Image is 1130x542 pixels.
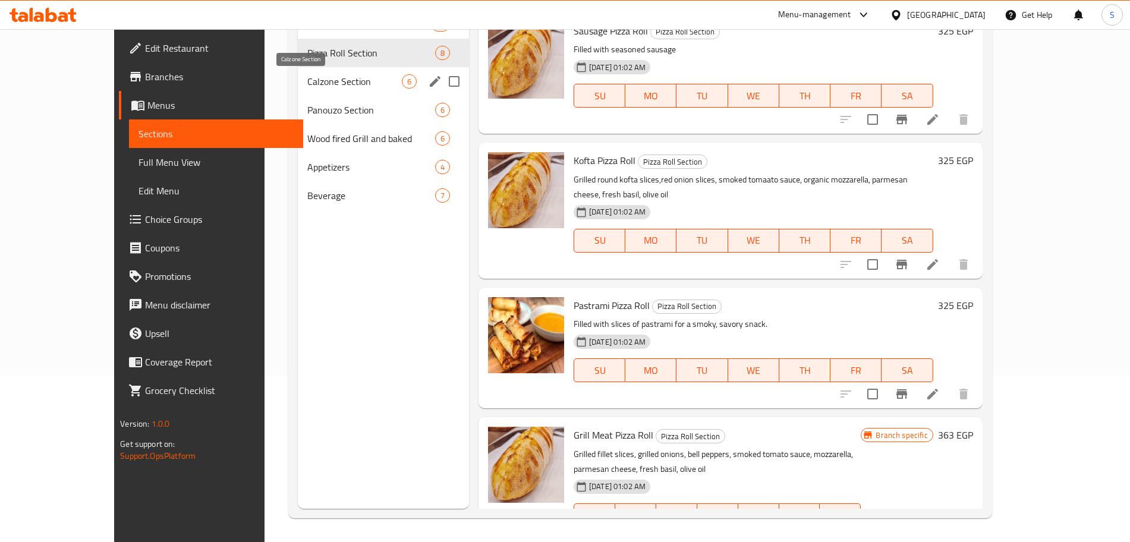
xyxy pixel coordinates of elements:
span: WE [702,506,734,524]
button: FR [779,503,820,527]
button: SA [882,358,933,382]
span: Grocery Checklist [145,383,293,398]
span: TH [784,362,826,379]
span: Select to update [860,252,885,277]
button: TU [676,229,728,253]
button: WE [697,503,738,527]
nav: Menu sections [298,5,469,215]
span: Version: [120,416,149,431]
div: Menu-management [778,8,851,22]
span: [DATE] 01:02 AM [584,206,650,218]
img: Sausage Pizza Roll [488,23,564,99]
div: items [402,74,417,89]
button: FR [830,229,882,253]
button: SA [882,229,933,253]
span: Appetizers [307,160,435,174]
a: Support.OpsPlatform [120,448,196,464]
span: Kofta Pizza Roll [574,152,635,169]
span: SA [886,87,928,105]
a: Full Menu View [129,148,303,177]
div: Pizza Roll Section [656,429,725,443]
span: 4 [436,162,449,173]
span: Upsell [145,326,293,341]
button: TH [779,84,830,108]
span: FR [835,232,877,249]
button: WE [728,358,779,382]
a: Choice Groups [119,205,303,234]
img: Grill Meat Pizza Roll [488,427,564,503]
a: Menu disclaimer [119,291,303,319]
span: Edit Menu [139,184,293,198]
button: edit [426,73,444,90]
div: Pizza Roll Section [638,155,707,169]
span: Calzone Section [307,74,402,89]
div: Wood fired Grill and baked6 [298,124,469,153]
button: Branch-specific-item [887,380,916,408]
button: SU [574,229,625,253]
div: Pizza Roll Section [652,300,722,314]
img: Pastrami Pizza Roll [488,297,564,373]
span: Pizza Roll Section [307,46,435,60]
button: Branch-specific-item [887,105,916,134]
a: Edit Restaurant [119,34,303,62]
button: SA [820,503,861,527]
a: Edit Menu [129,177,303,205]
a: Promotions [119,262,303,291]
span: Wood fired Grill and baked [307,131,435,146]
span: Menu disclaimer [145,298,293,312]
div: Beverage [307,188,435,203]
button: delete [949,250,978,279]
span: [DATE] 01:02 AM [584,481,650,492]
a: Grocery Checklist [119,376,303,405]
span: MO [630,232,672,249]
p: Filled with seasoned sausage [574,42,933,57]
h6: 325 EGP [938,152,973,169]
button: SU [574,503,615,527]
a: Edit menu item [926,257,940,272]
button: TH [738,503,779,527]
a: Edit menu item [926,112,940,127]
p: Filled with slices of pastrami for a smoky, savory snack. [574,317,933,332]
div: Beverage7 [298,181,469,210]
span: MO [630,362,672,379]
button: delete [949,380,978,408]
span: WE [733,232,775,249]
button: MO [615,503,656,527]
button: SU [574,358,625,382]
button: WE [728,229,779,253]
span: Menus [147,98,293,112]
span: Select to update [860,107,885,132]
a: Coupons [119,234,303,262]
span: Pizza Roll Section [638,155,707,169]
h6: 325 EGP [938,23,973,39]
span: [DATE] 01:02 AM [584,62,650,73]
span: 6 [436,105,449,116]
div: items [435,103,450,117]
button: WE [728,84,779,108]
a: Upsell [119,319,303,348]
button: TH [779,358,830,382]
span: 6 [436,133,449,144]
div: Calzone Section6edit [298,67,469,96]
a: Edit menu item [926,387,940,401]
button: TU [656,503,697,527]
span: SU [579,362,621,379]
span: SA [886,232,928,249]
span: Pizza Roll Section [651,25,719,39]
span: Grill Meat Pizza Roll [574,426,653,444]
span: TU [681,362,723,379]
span: 6 [402,76,416,87]
span: SA [824,506,856,524]
button: TU [676,84,728,108]
a: Coverage Report [119,348,303,376]
span: Coupons [145,241,293,255]
span: 1.0.0 [152,416,170,431]
span: TH [784,232,826,249]
div: Pizza Roll Section [650,25,720,39]
div: items [435,188,450,203]
div: Appetizers4 [298,153,469,181]
button: FR [830,84,882,108]
span: Full Menu View [139,155,293,169]
button: FR [830,358,882,382]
